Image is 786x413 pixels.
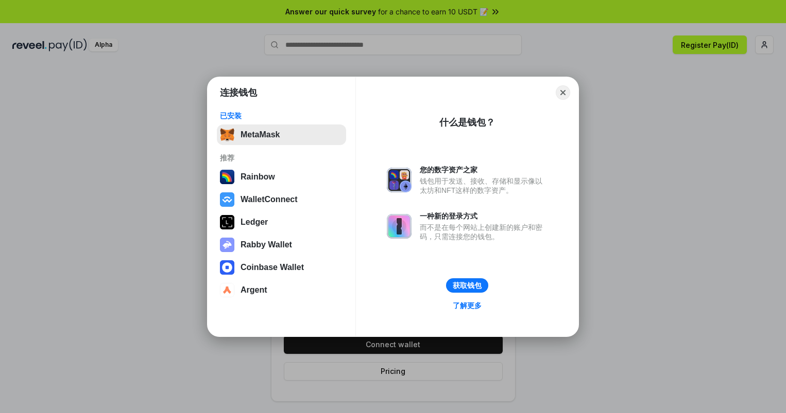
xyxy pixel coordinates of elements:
div: Argent [241,285,267,295]
h1: 连接钱包 [220,86,257,99]
div: 什么是钱包？ [439,116,495,129]
img: svg+xml,%3Csvg%20xmlns%3D%22http%3A%2F%2Fwww.w3.org%2F2000%2Fsvg%22%20fill%3D%22none%22%20viewBox... [387,168,412,192]
a: 了解更多 [447,299,488,312]
div: 而不是在每个网站上创建新的账户和密码，只需连接您的钱包。 [420,223,548,241]
button: Close [556,85,570,100]
div: Rainbow [241,172,275,182]
div: Coinbase Wallet [241,263,304,272]
button: 获取钱包 [446,278,488,293]
div: 获取钱包 [453,281,482,290]
img: svg+xml,%3Csvg%20width%3D%2228%22%20height%3D%2228%22%20viewBox%3D%220%200%2028%2028%22%20fill%3D... [220,283,234,297]
img: svg+xml,%3Csvg%20xmlns%3D%22http%3A%2F%2Fwww.w3.org%2F2000%2Fsvg%22%20fill%3D%22none%22%20viewBox... [387,214,412,239]
div: Ledger [241,218,268,227]
div: WalletConnect [241,195,298,204]
div: Rabby Wallet [241,240,292,249]
div: 推荐 [220,153,343,163]
img: svg+xml,%3Csvg%20width%3D%2228%22%20height%3D%2228%22%20viewBox%3D%220%200%2028%2028%22%20fill%3D... [220,260,234,275]
img: svg+xml,%3Csvg%20width%3D%2228%22%20height%3D%2228%22%20viewBox%3D%220%200%2028%2028%22%20fill%3D... [220,192,234,207]
div: 一种新的登录方式 [420,211,548,221]
button: WalletConnect [217,189,346,210]
img: svg+xml,%3Csvg%20fill%3D%22none%22%20height%3D%2233%22%20viewBox%3D%220%200%2035%2033%22%20width%... [220,128,234,142]
img: svg+xml,%3Csvg%20width%3D%22120%22%20height%3D%22120%22%20viewBox%3D%220%200%20120%20120%22%20fil... [220,170,234,184]
button: Argent [217,280,346,300]
button: Ledger [217,212,346,232]
img: svg+xml,%3Csvg%20xmlns%3D%22http%3A%2F%2Fwww.w3.org%2F2000%2Fsvg%22%20width%3D%2228%22%20height%3... [220,215,234,229]
img: svg+xml,%3Csvg%20xmlns%3D%22http%3A%2F%2Fwww.w3.org%2F2000%2Fsvg%22%20fill%3D%22none%22%20viewBox... [220,238,234,252]
div: 已安装 [220,111,343,120]
div: 钱包用于发送、接收、存储和显示像以太坊和NFT这样的数字资产。 [420,176,548,195]
button: Rabby Wallet [217,235,346,255]
button: MetaMask [217,124,346,145]
button: Coinbase Wallet [217,257,346,278]
button: Rainbow [217,167,346,187]
div: 您的数字资产之家 [420,165,548,174]
div: 了解更多 [453,301,482,310]
div: MetaMask [241,130,280,139]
